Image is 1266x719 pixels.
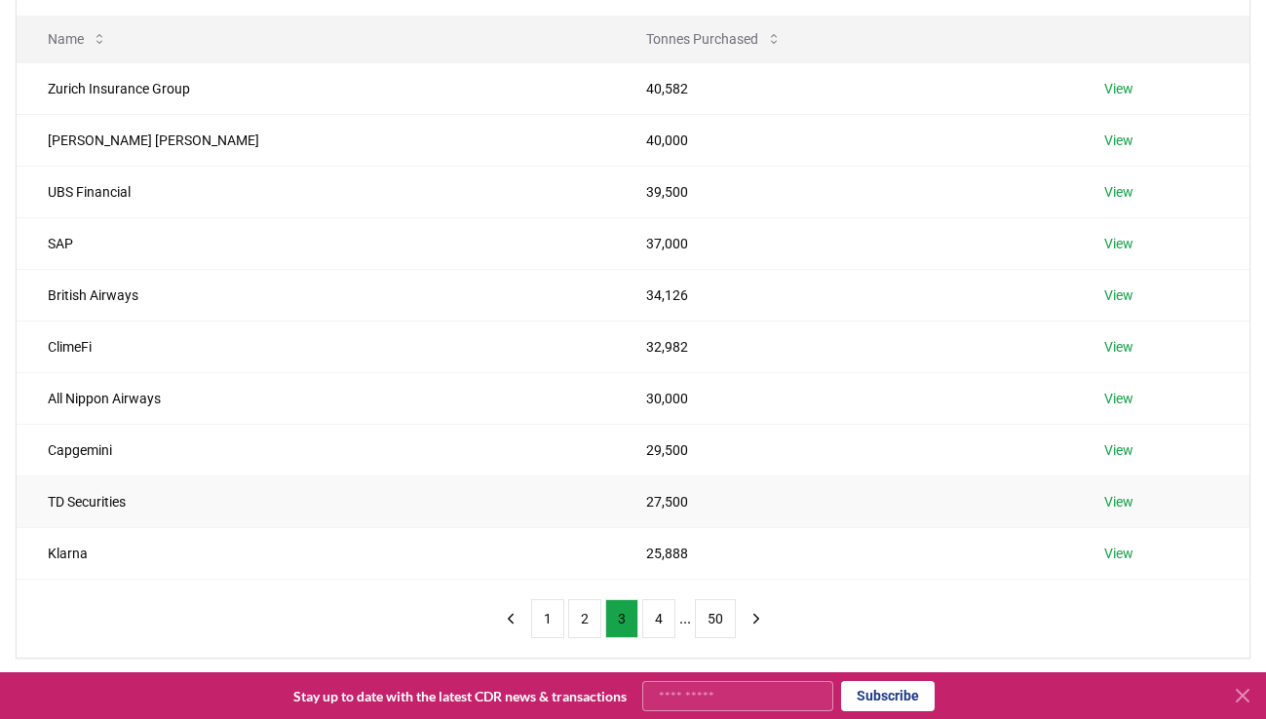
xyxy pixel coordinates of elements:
td: Zurich Insurance Group [17,62,615,114]
button: 50 [695,599,736,638]
li: ... [679,607,691,630]
button: Tonnes Purchased [631,19,797,58]
td: 32,982 [615,321,1073,372]
a: View [1104,131,1133,150]
a: View [1104,492,1133,511]
td: British Airways [17,269,615,321]
td: ClimeFi [17,321,615,372]
a: View [1104,79,1133,98]
a: View [1104,337,1133,357]
button: 4 [642,599,675,638]
button: Name [32,19,123,58]
button: previous page [494,599,527,638]
a: View [1104,182,1133,202]
td: 29,500 [615,424,1073,475]
td: 25,888 [615,527,1073,579]
td: TD Securities [17,475,615,527]
a: View [1104,285,1133,305]
button: next page [740,599,773,638]
td: SAP [17,217,615,269]
td: 34,126 [615,269,1073,321]
td: [PERSON_NAME] [PERSON_NAME] [17,114,615,166]
td: Capgemini [17,424,615,475]
button: 2 [568,599,601,638]
button: 1 [531,599,564,638]
td: 40,000 [615,114,1073,166]
td: 39,500 [615,166,1073,217]
td: All Nippon Airways [17,372,615,424]
td: 30,000 [615,372,1073,424]
td: Klarna [17,527,615,579]
a: View [1104,389,1133,408]
a: View [1104,544,1133,563]
td: 37,000 [615,217,1073,269]
td: 27,500 [615,475,1073,527]
td: UBS Financial [17,166,615,217]
button: 3 [605,599,638,638]
a: View [1104,440,1133,460]
td: 40,582 [615,62,1073,114]
a: View [1104,234,1133,253]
